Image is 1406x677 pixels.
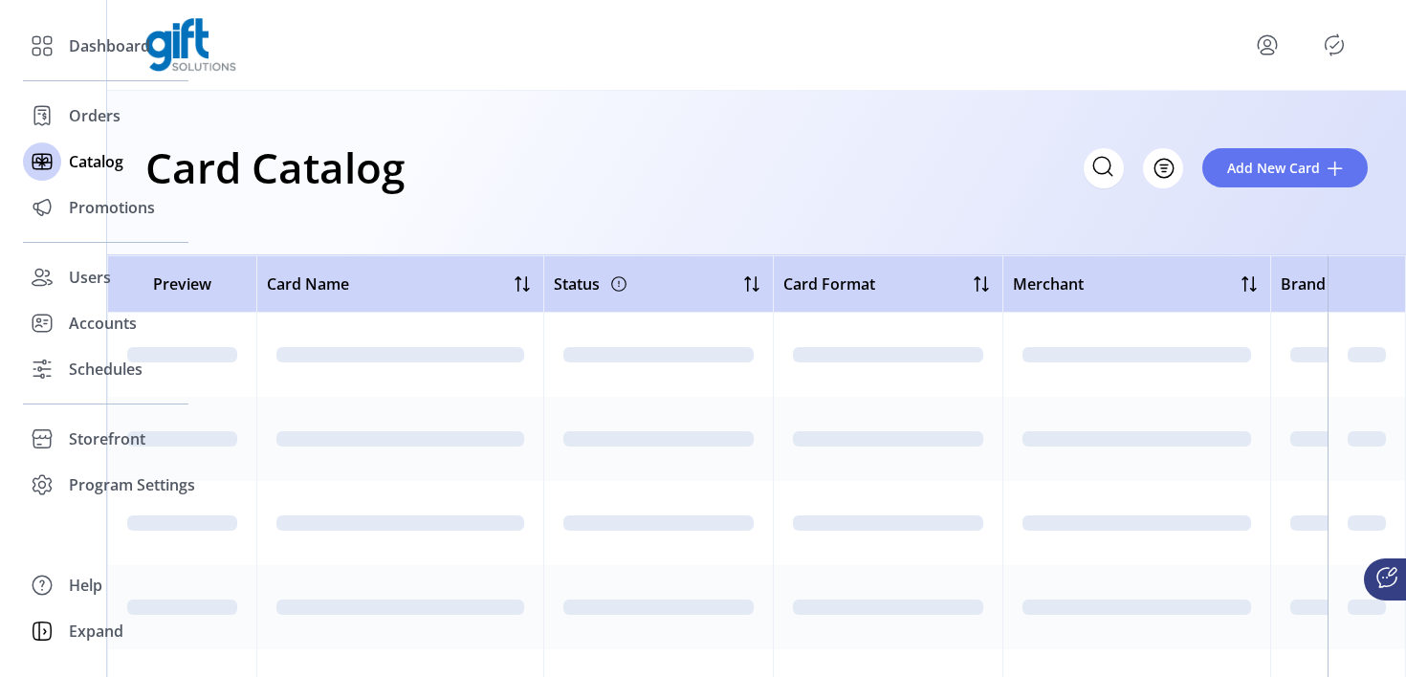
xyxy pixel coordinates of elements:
[69,104,121,127] span: Orders
[1319,30,1350,60] button: Publisher Panel
[1013,273,1084,295] span: Merchant
[1202,148,1368,187] button: Add New Card
[145,134,405,201] h1: Card Catalog
[69,427,145,450] span: Storefront
[554,269,630,299] div: Status
[1084,148,1124,188] input: Search
[69,574,102,597] span: Help
[69,620,123,643] span: Expand
[783,273,875,295] span: Card Format
[1281,273,1326,295] span: Brand
[69,473,195,496] span: Program Settings
[69,266,111,289] span: Users
[267,273,349,295] span: Card Name
[1227,158,1320,178] span: Add New Card
[1252,30,1283,60] button: menu
[69,196,155,219] span: Promotions
[1143,148,1183,188] button: Filter Button
[69,150,123,173] span: Catalog
[145,18,236,72] img: logo
[69,34,150,57] span: Dashboard
[69,358,143,381] span: Schedules
[69,312,137,335] span: Accounts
